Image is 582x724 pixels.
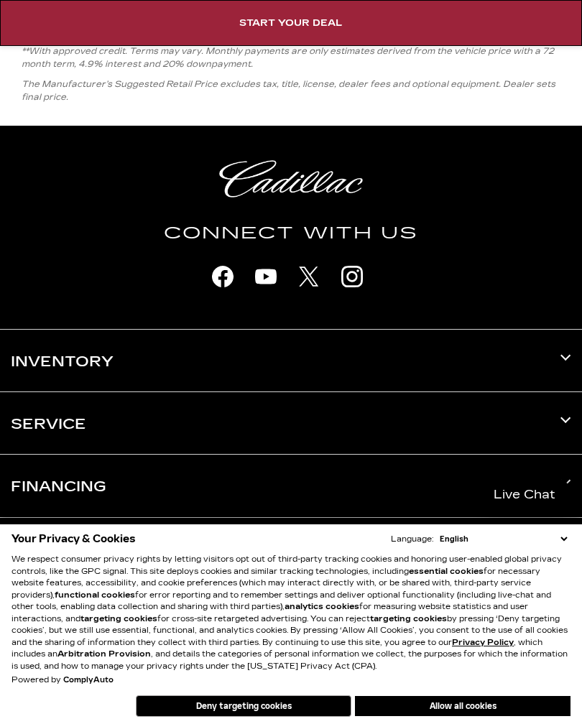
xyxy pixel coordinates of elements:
p: **With approved credit. Terms may vary. Monthly payments are only estimates derived from the vehi... [22,45,560,70]
h3: Service [11,392,571,454]
u: Privacy Policy [452,638,514,647]
div: Powered by [11,676,114,684]
a: youtube [248,259,284,294]
h3: Financing [11,455,571,516]
strong: essential cookies [409,567,484,576]
a: facebook [205,259,241,294]
a: Cadillac Light Heritage Logo [43,160,539,198]
strong: functional cookies [55,590,135,600]
span: Live Chat [486,486,563,503]
a: Live Chat [478,478,571,511]
div: Language: [391,535,433,543]
strong: targeting cookies [80,614,157,623]
span: Start Your Deal [239,17,343,29]
button: Deny targeting cookies [136,695,351,717]
p: The Manufacturer’s Suggested Retail Price excludes tax, title, license, dealer fees and optional ... [22,78,560,103]
strong: analytics cookies [285,602,359,611]
h3: About [11,518,571,580]
p: We respect consumer privacy rights by letting visitors opt out of third-party tracking cookies an... [11,554,571,672]
a: ComplyAuto [63,676,114,684]
span: Your Privacy & Cookies [11,529,136,549]
select: Language Select [436,533,571,545]
h4: Connect With Us [43,221,539,246]
a: instagram [334,259,370,294]
a: X [291,259,327,294]
strong: Arbitration Provision [57,649,151,659]
img: Cadillac Light Heritage Logo [219,160,363,198]
h3: Inventory [11,330,571,391]
strong: targeting cookies [370,614,447,623]
button: Allow all cookies [355,696,571,716]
